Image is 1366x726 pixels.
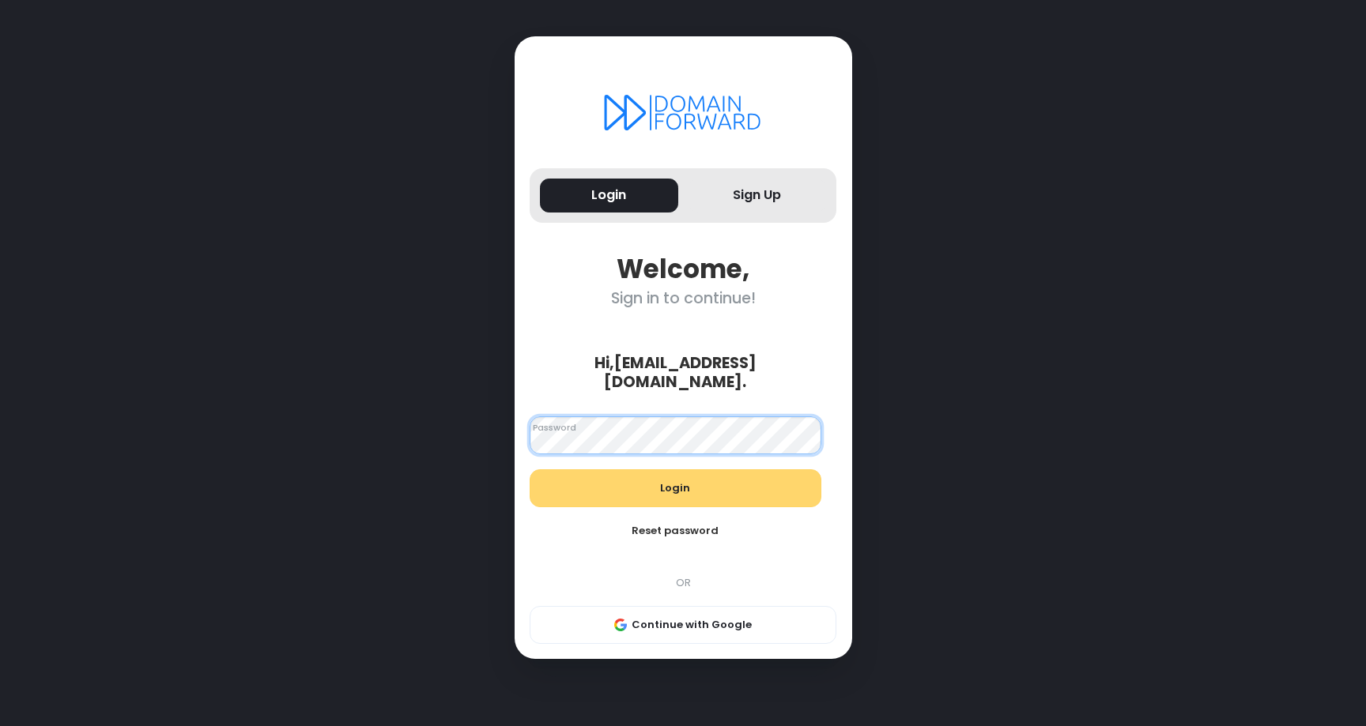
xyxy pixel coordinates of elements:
div: Sign in to continue! [530,289,836,307]
button: Continue with Google [530,606,836,644]
button: Sign Up [689,179,827,213]
div: OR [522,575,844,591]
button: Reset password [530,512,821,550]
div: Welcome, [530,254,836,284]
button: Login [540,179,678,213]
button: Login [530,469,821,507]
div: Hi, [EMAIL_ADDRESS][DOMAIN_NAME] . [522,354,828,391]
